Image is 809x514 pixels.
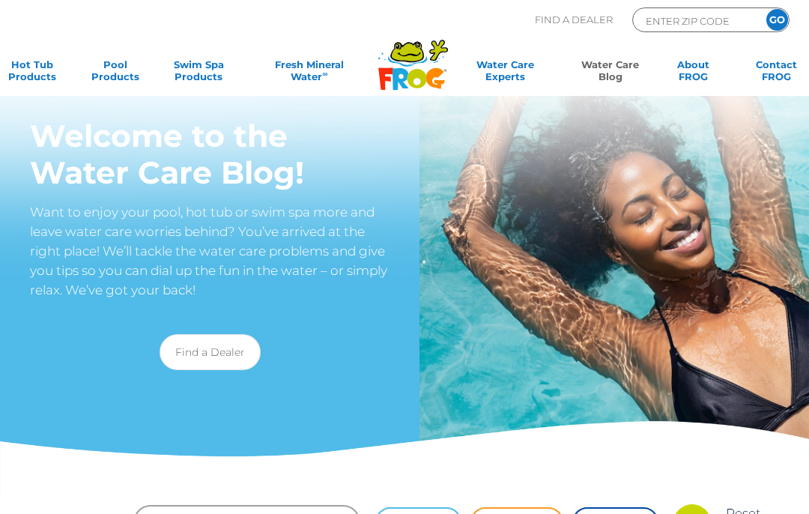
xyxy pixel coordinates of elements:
[249,58,369,88] a: Fresh MineralWater∞
[766,9,788,31] input: GO
[451,58,559,88] a: Water CareExperts
[83,58,148,88] a: PoolProducts
[322,70,327,78] sup: ∞
[535,7,613,32] p: Find A Dealer
[661,58,725,88] a: AboutFROG
[160,334,261,370] a: Find a Dealer
[578,58,642,88] a: Water CareBlog
[745,58,809,88] a: ContactFROG
[644,12,745,29] input: Zip Code Form
[166,58,231,88] a: Swim SpaProducts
